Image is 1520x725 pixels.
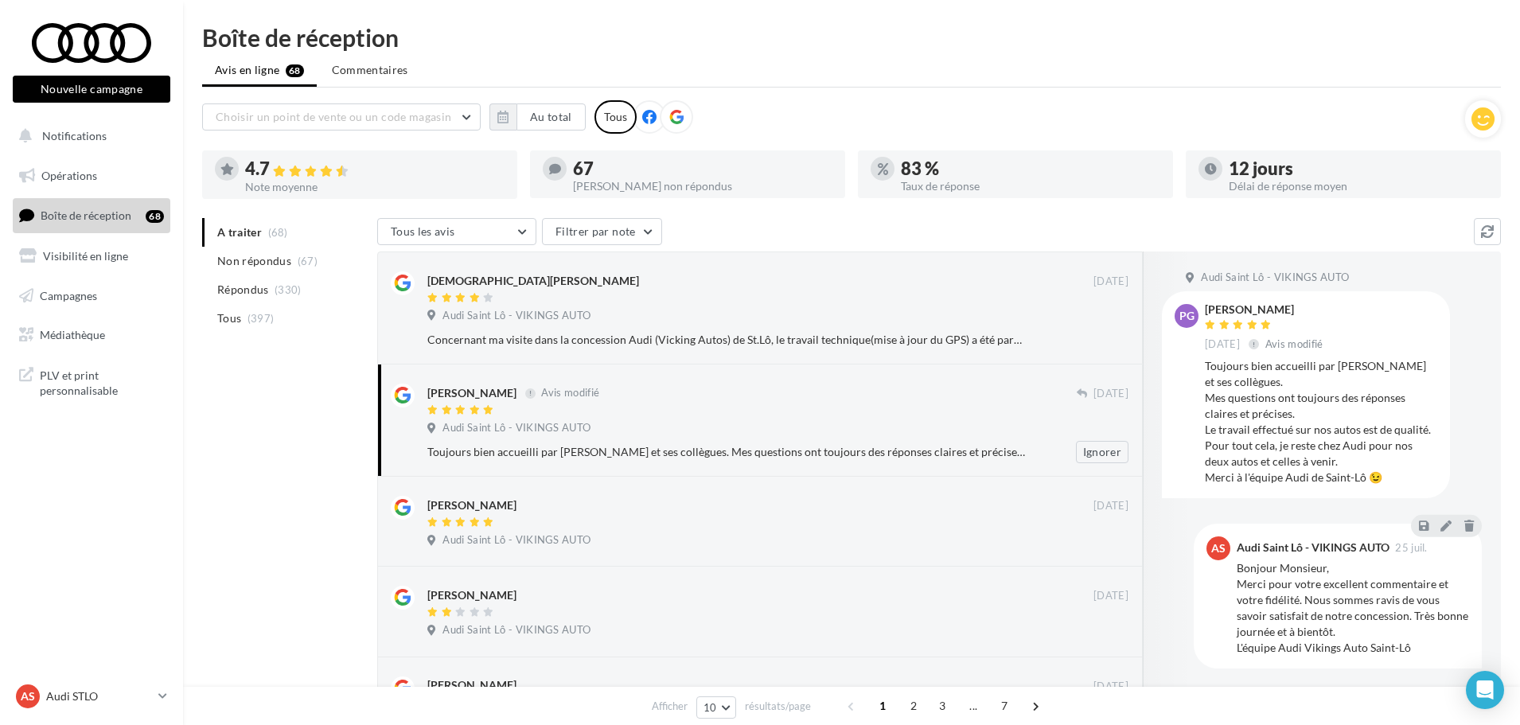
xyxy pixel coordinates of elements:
[332,62,408,78] span: Commentaires
[217,310,241,326] span: Tous
[1093,275,1128,289] span: [DATE]
[10,358,173,405] a: PLV et print personnalisable
[901,693,926,719] span: 2
[46,688,152,704] p: Audi STLO
[1093,499,1128,513] span: [DATE]
[41,169,97,182] span: Opérations
[1205,358,1437,485] div: Toujours bien accueilli par [PERSON_NAME] et ses collègues. Mes questions ont toujours des répons...
[13,681,170,711] a: AS Audi STLO
[489,103,586,131] button: Au total
[40,364,164,399] span: PLV et print personnalisable
[594,100,637,134] div: Tous
[245,160,505,178] div: 4.7
[703,701,717,714] span: 10
[427,497,516,513] div: [PERSON_NAME]
[1466,671,1504,709] div: Open Intercom Messenger
[13,76,170,103] button: Nouvelle campagne
[542,218,662,245] button: Filtrer par note
[1201,271,1349,285] span: Audi Saint Lô - VIKINGS AUTO
[40,328,105,341] span: Médiathèque
[202,103,481,131] button: Choisir un point de vente ou un code magasin
[217,282,269,298] span: Répondus
[427,444,1025,460] div: Toujours bien accueilli par [PERSON_NAME] et ses collègues. Mes questions ont toujours des répons...
[10,279,173,313] a: Campagnes
[1229,160,1488,177] div: 12 jours
[442,533,590,548] span: Audi Saint Lô - VIKINGS AUTO
[1205,304,1327,315] div: [PERSON_NAME]
[217,253,291,269] span: Non répondus
[202,25,1501,49] div: Boîte de réception
[216,110,451,123] span: Choisir un point de vente ou un code magasin
[1211,540,1226,556] span: AS
[870,693,895,719] span: 1
[961,693,986,719] span: ...
[1076,441,1128,463] button: Ignorer
[1093,387,1128,401] span: [DATE]
[745,699,811,714] span: résultats/page
[391,224,455,238] span: Tous les avis
[42,129,107,142] span: Notifications
[1229,181,1488,192] div: Délai de réponse moyen
[1395,543,1428,553] span: 25 juil.
[427,332,1025,348] div: Concernant ma visite dans la concession Audi (Vicking Autos) de St.Lô, le travail technique(mise ...
[573,181,832,192] div: [PERSON_NAME] non répondus
[245,181,505,193] div: Note moyenne
[992,693,1017,719] span: 7
[652,699,688,714] span: Afficher
[930,693,955,719] span: 3
[247,312,275,325] span: (397)
[10,240,173,273] a: Visibilité en ligne
[1093,680,1128,694] span: [DATE]
[427,677,516,693] div: [PERSON_NAME]
[10,119,167,153] button: Notifications
[427,587,516,603] div: [PERSON_NAME]
[146,210,164,223] div: 68
[1205,337,1240,352] span: [DATE]
[1265,337,1323,350] span: Avis modifié
[10,318,173,352] a: Médiathèque
[901,160,1160,177] div: 83 %
[1093,589,1128,603] span: [DATE]
[427,385,516,401] div: [PERSON_NAME]
[1237,542,1389,553] div: Audi Saint Lô - VIKINGS AUTO
[1179,308,1195,324] span: PG
[541,387,599,400] span: Avis modifié
[40,288,97,302] span: Campagnes
[10,198,173,232] a: Boîte de réception68
[41,209,131,222] span: Boîte de réception
[427,273,639,289] div: [DEMOGRAPHIC_DATA][PERSON_NAME]
[573,160,832,177] div: 67
[10,159,173,193] a: Opérations
[442,623,590,637] span: Audi Saint Lô - VIKINGS AUTO
[275,283,302,296] span: (330)
[43,249,128,263] span: Visibilité en ligne
[696,696,737,719] button: 10
[1237,560,1469,656] div: Bonjour Monsieur, Merci pour votre excellent commentaire et votre fidélité. Nous sommes ravis de ...
[298,255,318,267] span: (67)
[377,218,536,245] button: Tous les avis
[21,688,35,704] span: AS
[901,181,1160,192] div: Taux de réponse
[516,103,586,131] button: Au total
[442,421,590,435] span: Audi Saint Lô - VIKINGS AUTO
[442,309,590,323] span: Audi Saint Lô - VIKINGS AUTO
